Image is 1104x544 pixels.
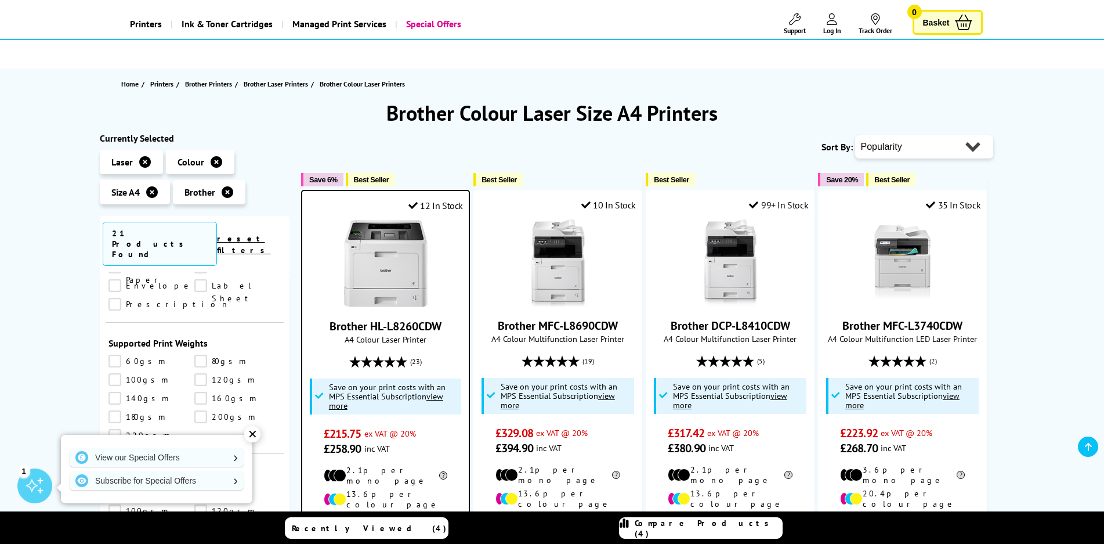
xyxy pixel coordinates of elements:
li: 2.1p per mono page [324,465,448,486]
a: Recently Viewed (4) [285,517,448,539]
a: 120gsm [194,373,281,386]
button: Save 6% [301,173,343,186]
div: 10 In Stock [581,199,636,211]
span: £380.90 [668,441,705,456]
a: Prescription [108,298,230,311]
a: Managed Print Services [281,9,395,39]
span: Ink & Toner Cartridges [182,9,273,39]
span: Best Seller [874,175,910,184]
li: 2.1p per mono page [668,464,792,485]
li: 20.4p per colour page [840,488,965,509]
div: Currently Selected [100,132,290,144]
a: Brother DCP-L8410CDW [687,297,774,309]
a: Recycled Paper [108,261,195,273]
span: Save on your print costs with an MPS Essential Subscription [329,381,446,411]
a: 180gsm [108,410,195,423]
a: Brother MFC-L3740CDW [842,318,962,333]
span: ex VAT @ 20% [881,427,932,438]
a: Brother MFC-L8690CDW [498,318,618,333]
a: Compare Products (4) [619,517,783,539]
a: Support [784,13,806,35]
a: Label Sheet [194,279,281,292]
span: A4 Colour Multifunction Laser Printer [652,333,808,344]
span: Best Seller [482,175,517,184]
span: 0 [907,5,922,19]
div: 99+ In Stock [749,199,808,211]
a: Ink & Toner Cartridges [171,9,281,39]
span: 21 Products Found [103,222,217,266]
span: Brother Colour Laser Printers [320,80,405,88]
span: inc VAT [364,443,390,454]
a: 120gsm [194,505,281,517]
span: £223.92 [840,426,878,441]
span: Support [784,26,806,35]
span: Colour [178,156,204,168]
a: Track Order [859,13,892,35]
span: inc VAT [708,442,734,453]
span: ex VAT @ 20% [707,427,759,438]
u: view more [501,390,615,410]
span: £329.08 [495,426,533,441]
span: A4 Colour Laser Printer [308,334,463,345]
button: Save 20% [818,173,864,186]
span: Sort By: [821,141,853,153]
a: 140gsm [108,392,195,405]
span: Save on your print costs with an MPS Essential Subscription [673,381,790,410]
span: Brother [184,186,215,198]
button: Best Seller [646,173,695,186]
a: Log In [823,13,841,35]
u: view more [845,390,960,410]
span: inc VAT [536,442,562,453]
a: 100gsm [108,505,195,517]
span: Best Seller [354,175,389,184]
span: Brother Laser Printers [244,78,308,90]
div: 1 [17,464,30,477]
span: (19) [582,350,594,372]
li: 13.6p per colour page [668,488,792,509]
li: 13.6p per colour page [495,488,620,509]
a: Brother MFC-L3740CDW [859,297,946,309]
a: View our Special Offers [70,448,244,467]
span: £394.90 [495,441,533,456]
img: Brother MFC-L8690CDW [515,219,602,307]
span: Log In [823,26,841,35]
span: (2) [929,350,937,372]
span: Basket [923,15,950,30]
a: 80gsm [194,355,281,368]
span: £215.75 [324,426,361,441]
span: Best Seller [654,175,689,184]
span: Brother Printers [185,78,232,90]
a: Brother MFC-L8690CDW [515,297,602,309]
span: Save 6% [309,175,337,184]
a: Printers [150,78,176,90]
a: Brother Printers [185,78,235,90]
img: Brother MFC-L3740CDW [859,219,946,307]
span: A4 Colour Multifunction Laser Printer [480,333,636,344]
a: 100gsm [108,373,195,386]
span: (5) [757,350,765,372]
a: Home [121,78,142,90]
span: Compare Products (4) [635,518,782,539]
span: Save on your print costs with an MPS Essential Subscription [501,381,617,410]
div: 35 In Stock [926,199,980,211]
span: ex VAT @ 20% [364,428,416,439]
li: 3.6p per mono page [840,464,965,485]
a: 200gsm [194,410,281,423]
img: Brother HL-L8260CDW [342,220,429,307]
img: Brother DCP-L8410CDW [687,219,774,307]
a: Printers [121,9,171,39]
span: Recently Viewed (4) [292,523,447,534]
li: 2.1p per mono page [495,464,620,485]
a: Special Offers [395,9,470,39]
u: view more [673,390,787,410]
div: Supported Print Weights [108,337,281,349]
span: (23) [410,351,422,373]
span: Laser [111,156,133,168]
span: Printers [150,78,173,90]
a: Brother Laser Printers [244,78,311,90]
u: view more [329,391,443,411]
a: Brother HL-L8260CDW [342,298,429,309]
a: reset filters [217,233,271,255]
span: ex VAT @ 20% [536,427,588,438]
div: 12 In Stock [408,200,463,211]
